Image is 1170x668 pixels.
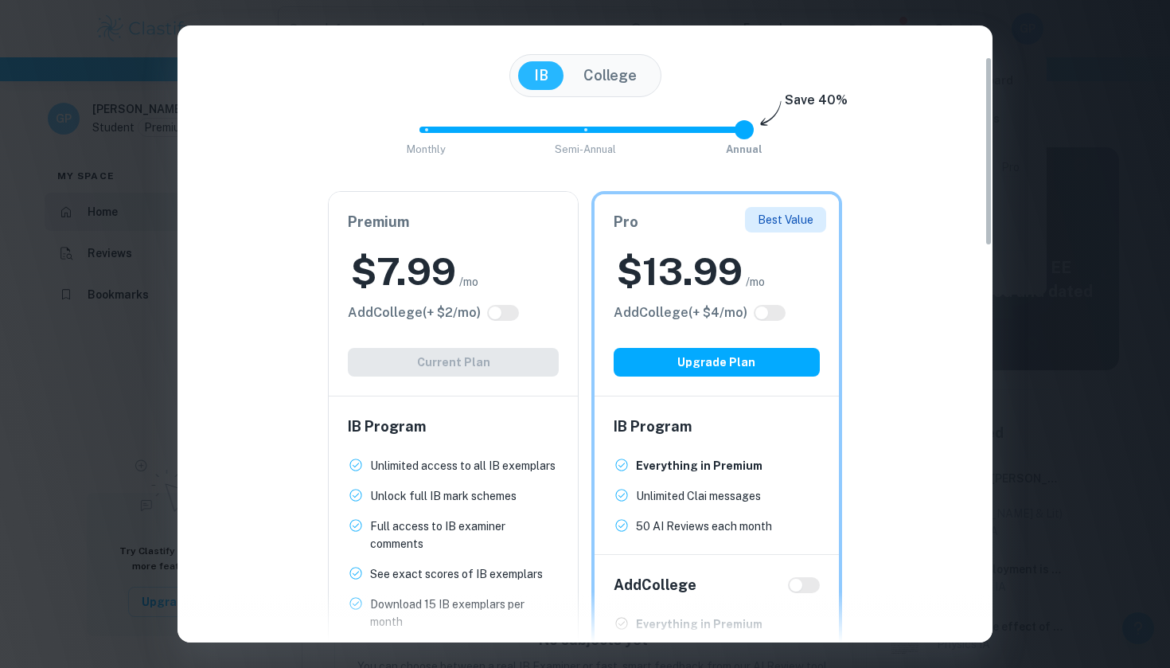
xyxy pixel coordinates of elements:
p: Best Value [758,211,813,229]
button: IB [518,61,564,90]
p: See exact scores of IB exemplars [370,565,543,583]
h6: Pro [614,211,820,233]
h6: Click to see all the additional College features. [348,303,481,322]
h6: Add College [614,574,696,596]
span: Annual [726,143,762,155]
p: Full access to IB examiner comments [370,518,559,553]
span: Semi-Annual [555,143,616,155]
span: /mo [459,273,478,291]
p: Unlimited Clai messages [636,487,761,505]
p: Unlock full IB mark schemes [370,487,517,505]
p: 50 AI Reviews each month [636,518,772,535]
h6: IB Program [614,416,820,438]
h6: IB Program [348,416,559,438]
h2: $ 7.99 [351,246,456,297]
img: subscription-arrow.svg [760,100,782,127]
button: Upgrade Plan [614,348,820,377]
h6: Premium [348,211,559,233]
h6: Save 40% [785,91,848,118]
h2: $ 13.99 [617,246,743,297]
span: Monthly [407,143,446,155]
p: Unlimited access to all IB exemplars [370,457,556,475]
span: /mo [746,273,765,291]
button: College [567,61,653,90]
h6: Click to see all the additional College features. [614,303,747,322]
p: Everything in Premium [636,457,762,475]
